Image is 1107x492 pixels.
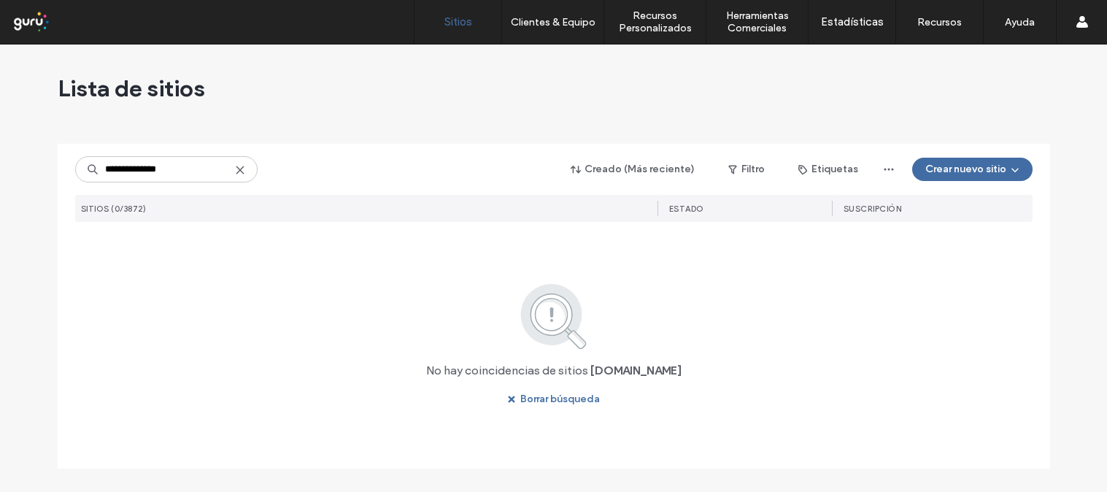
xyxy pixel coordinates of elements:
[917,16,962,28] label: Recursos
[714,158,779,181] button: Filtro
[81,204,147,214] span: SITIOS (0/3872)
[558,158,708,181] button: Creado (Más reciente)
[706,9,808,34] label: Herramientas Comerciales
[494,388,613,411] button: Borrar búsqueda
[821,15,884,28] label: Estadísticas
[785,158,871,181] button: Etiquetas
[58,74,205,103] span: Lista de sitios
[426,363,588,379] span: No hay coincidencias de sitios
[912,158,1033,181] button: Crear nuevo sitio
[511,16,595,28] label: Clientes & Equipo
[669,204,704,214] span: ESTADO
[444,15,472,28] label: Sitios
[590,363,682,379] span: [DOMAIN_NAME]
[501,281,606,351] img: search.svg
[1005,16,1035,28] label: Ayuda
[604,9,706,34] label: Recursos Personalizados
[844,204,902,214] span: Suscripción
